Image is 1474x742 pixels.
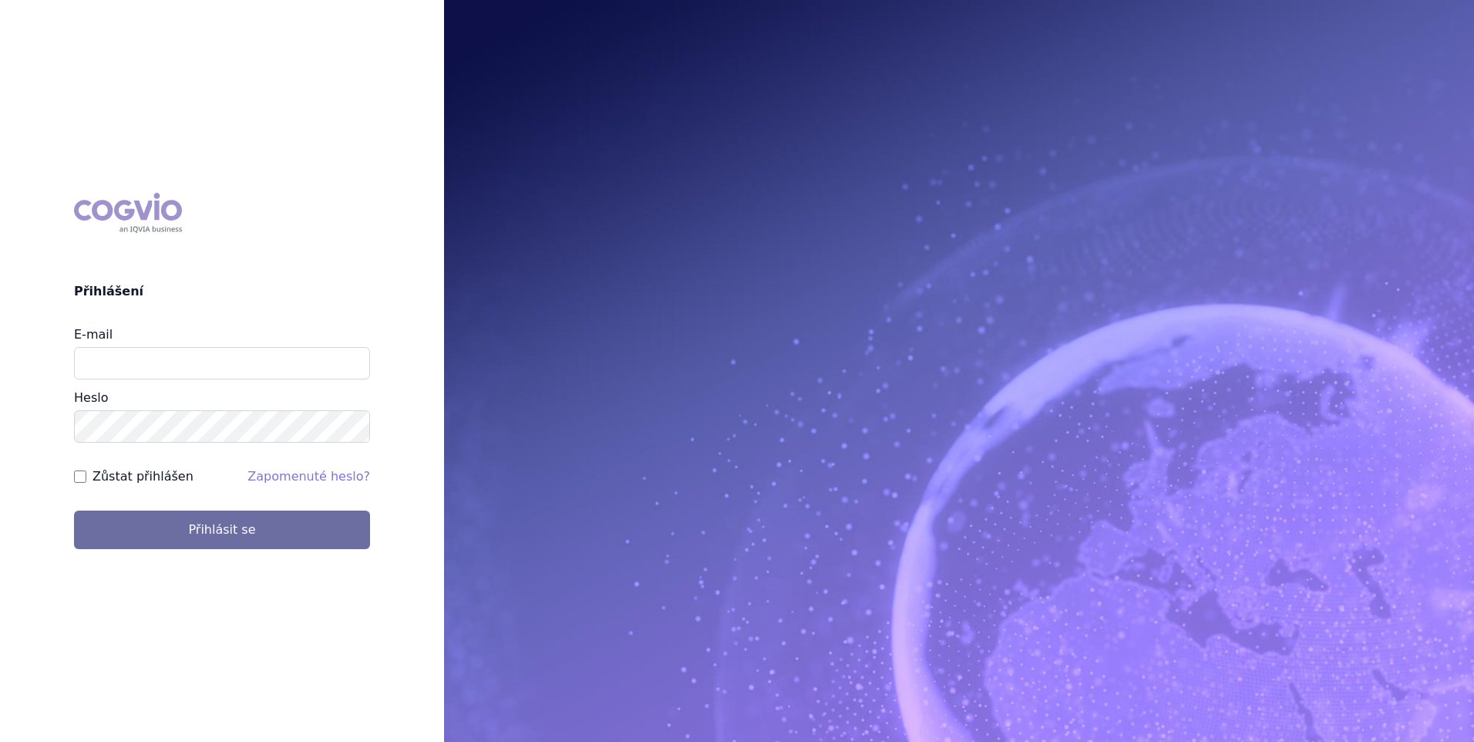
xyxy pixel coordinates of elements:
label: Zůstat přihlášen [93,467,194,486]
label: E-mail [74,327,113,342]
a: Zapomenuté heslo? [247,469,370,484]
label: Heslo [74,390,108,405]
h2: Přihlášení [74,282,370,301]
button: Přihlásit se [74,511,370,549]
div: COGVIO [74,193,182,233]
